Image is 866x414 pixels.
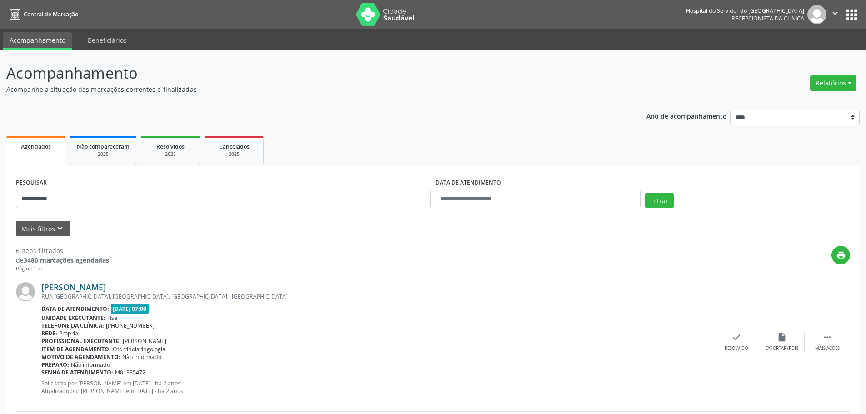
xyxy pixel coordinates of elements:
i:  [822,332,832,342]
b: Senha de atendimento: [41,369,113,376]
b: Unidade executante: [41,314,105,322]
i:  [830,8,840,18]
a: [PERSON_NAME] [41,282,106,292]
div: Exportar (PDF) [766,345,798,352]
div: 2025 [148,151,193,158]
strong: 3480 marcações agendadas [24,256,109,264]
b: Telefone da clínica: [41,322,104,329]
i: insert_drive_file [777,332,787,342]
b: Item de agendamento: [41,345,111,353]
div: Resolvido [725,345,748,352]
label: PESQUISAR [16,176,47,190]
label: DATA DE ATENDIMENTO [436,176,501,190]
span: [PHONE_NUMBER] [106,322,155,329]
span: Recepcionista da clínica [731,15,804,22]
span: Não compareceram [77,143,130,150]
p: Ano de acompanhamento [646,110,727,121]
div: Hospital do Servidor do [GEOGRAPHIC_DATA] [686,7,804,15]
span: Não informado [122,353,161,361]
span: [PERSON_NAME] [123,337,166,345]
span: Hse [107,314,117,322]
b: Data de atendimento: [41,305,109,313]
img: img [16,282,35,301]
span: Agendados [21,143,51,150]
img: img [807,5,826,24]
b: Profissional executante: [41,337,121,345]
b: Preparo: [41,361,69,369]
button:  [826,5,844,24]
button: Relatórios [810,75,856,91]
span: [DATE] 07:00 [111,304,149,314]
p: Acompanhe a situação das marcações correntes e finalizadas [6,85,604,94]
i: check [731,332,741,342]
span: Central de Marcação [24,10,78,18]
p: Solicitado por [PERSON_NAME] em [DATE] - há 2 anos Atualizado por [PERSON_NAME] em [DATE] - há 2 ... [41,379,714,395]
span: M01335472 [115,369,145,376]
a: Central de Marcação [6,7,78,22]
span: Cancelados [219,143,250,150]
i: print [836,250,846,260]
span: Própria [59,329,78,337]
div: 6 itens filtrados [16,246,109,255]
div: Mais ações [815,345,840,352]
span: Otorrinolaringologia [113,345,165,353]
button: Mais filtroskeyboard_arrow_down [16,221,70,237]
button: Filtrar [645,193,674,208]
button: apps [844,7,860,23]
button: print [831,246,850,264]
p: Acompanhamento [6,62,604,85]
div: 2025 [211,151,257,158]
a: Beneficiários [81,32,133,48]
b: Motivo de agendamento: [41,353,120,361]
b: Rede: [41,329,57,337]
span: Resolvidos [156,143,185,150]
span: Não informado [71,361,110,369]
a: Acompanhamento [3,32,72,50]
div: Página 1 de 1 [16,265,109,273]
i: keyboard_arrow_down [55,224,65,234]
div: de [16,255,109,265]
div: RUA [GEOGRAPHIC_DATA], [GEOGRAPHIC_DATA], [GEOGRAPHIC_DATA] - [GEOGRAPHIC_DATA] [41,293,714,300]
div: 2025 [77,151,130,158]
